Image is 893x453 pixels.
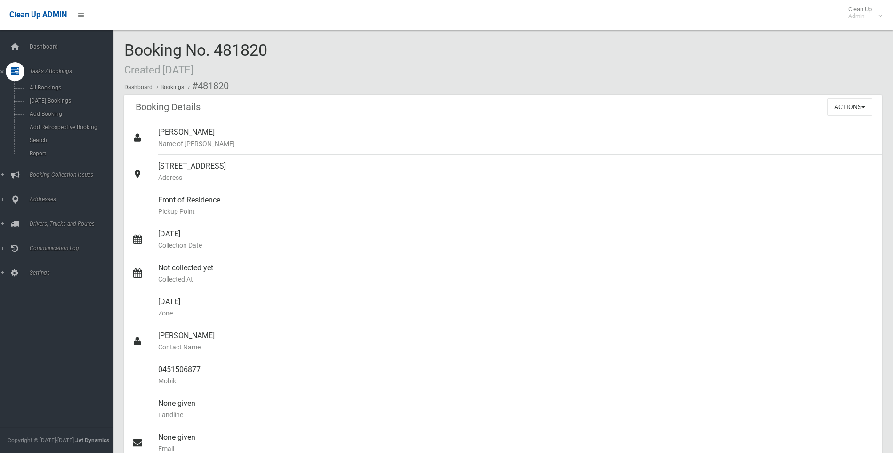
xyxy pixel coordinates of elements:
small: Created [DATE] [124,64,193,76]
div: [DATE] [158,291,874,324]
span: Drivers, Trucks and Routes [27,220,120,227]
div: None given [158,392,874,426]
small: Contact Name [158,341,874,353]
span: Search [27,137,112,144]
span: Tasks / Bookings [27,68,120,74]
div: [DATE] [158,223,874,257]
button: Actions [827,98,872,116]
span: Communication Log [27,245,120,251]
small: Zone [158,307,874,319]
li: #481820 [185,77,229,95]
span: Clean Up ADMIN [9,10,67,19]
small: Mobile [158,375,874,387]
small: Address [158,172,874,183]
small: Collection Date [158,240,874,251]
div: [PERSON_NAME] [158,324,874,358]
div: [STREET_ADDRESS] [158,155,874,189]
div: [PERSON_NAME] [158,121,874,155]
header: Booking Details [124,98,212,116]
span: Dashboard [27,43,120,50]
div: Front of Residence [158,189,874,223]
a: Bookings [161,84,184,90]
span: Add Booking [27,111,112,117]
span: Booking No. 481820 [124,40,267,77]
small: Landline [158,409,874,421]
span: Copyright © [DATE]-[DATE] [8,437,74,444]
span: Addresses [27,196,120,202]
small: Collected At [158,274,874,285]
span: Clean Up [844,6,881,20]
strong: Jet Dynamics [75,437,109,444]
span: Settings [27,269,120,276]
div: Not collected yet [158,257,874,291]
span: Add Retrospective Booking [27,124,112,130]
span: Booking Collection Issues [27,171,120,178]
span: Report [27,150,112,157]
small: Name of [PERSON_NAME] [158,138,874,149]
a: Dashboard [124,84,153,90]
span: All Bookings [27,84,112,91]
span: [DATE] Bookings [27,97,112,104]
small: Admin [848,13,872,20]
small: Pickup Point [158,206,874,217]
div: 0451506877 [158,358,874,392]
